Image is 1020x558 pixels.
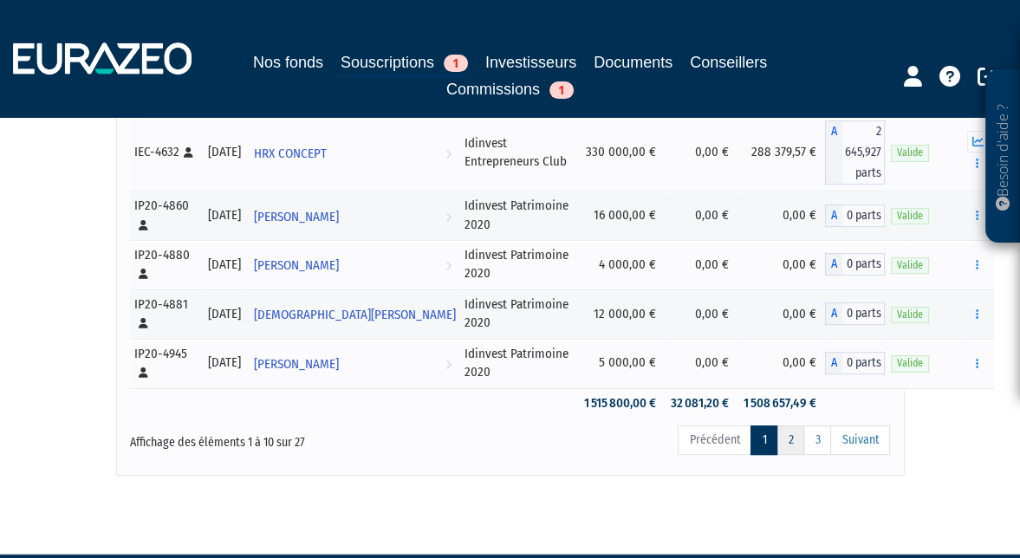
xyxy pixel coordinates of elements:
[825,302,885,325] div: A - Idinvest Patrimoine 2020
[445,201,452,233] i: Voir l'investisseur
[134,143,196,161] div: IEC-4632
[578,240,665,289] td: 4 000,00 €
[444,55,468,72] span: 1
[842,302,885,325] span: 0 parts
[578,339,665,388] td: 5 000,00 €
[253,50,323,75] a: Nos fonds
[842,204,885,227] span: 0 parts
[139,269,148,279] i: [Français] Personne physique
[139,367,148,378] i: [Français] Personne physique
[445,331,452,363] i: Voir l'investisseur
[993,79,1013,235] p: Besoin d'aide ?
[445,138,452,170] i: Voir l'investisseur
[665,191,737,240] td: 0,00 €
[842,120,885,185] span: 2 645,927 parts
[465,197,572,234] div: Idinvest Patrimoine 2020
[825,253,842,276] span: A
[891,257,929,274] span: Valide
[254,299,456,331] span: [DEMOGRAPHIC_DATA][PERSON_NAME]
[247,135,458,170] a: HRX CONCEPT
[842,352,885,374] span: 0 parts
[254,201,339,233] span: [PERSON_NAME]
[825,302,842,325] span: A
[578,388,665,418] td: 1 515 800,00 €
[737,388,825,418] td: 1 508 657,49 €
[891,307,929,323] span: Valide
[891,145,929,161] span: Valide
[134,295,196,333] div: IP20-4881
[134,345,196,382] div: IP20-4945
[737,240,825,289] td: 0,00 €
[825,352,842,374] span: A
[341,50,468,77] a: Souscriptions1
[184,147,193,158] i: [Français] Personne physique
[776,425,804,455] a: 2
[665,114,737,191] td: 0,00 €
[254,348,339,380] span: [PERSON_NAME]
[594,50,672,75] a: Documents
[750,425,777,455] a: 1
[891,208,929,224] span: Valide
[891,355,929,372] span: Valide
[737,191,825,240] td: 0,00 €
[208,256,241,274] div: [DATE]
[208,143,241,161] div: [DATE]
[134,246,196,283] div: IP20-4880
[445,348,452,380] i: Voir l'investisseur
[825,120,885,185] div: A - Idinvest Entrepreneurs Club
[737,289,825,339] td: 0,00 €
[690,50,767,75] a: Conseillers
[247,296,458,331] a: [DEMOGRAPHIC_DATA][PERSON_NAME]
[445,250,452,282] i: Voir l'investisseur
[134,197,196,234] div: IP20-4860
[665,339,737,388] td: 0,00 €
[139,318,148,328] i: [Français] Personne physique
[465,246,572,283] div: Idinvest Patrimoine 2020
[803,425,831,455] a: 3
[465,295,572,333] div: Idinvest Patrimoine 2020
[737,339,825,388] td: 0,00 €
[247,346,458,380] a: [PERSON_NAME]
[13,42,192,74] img: 1732889491-logotype_eurazeo_blanc_rvb.png
[247,198,458,233] a: [PERSON_NAME]
[825,204,885,227] div: A - Idinvest Patrimoine 2020
[842,253,885,276] span: 0 parts
[485,50,576,75] a: Investisseurs
[465,345,572,382] div: Idinvest Patrimoine 2020
[247,247,458,282] a: [PERSON_NAME]
[737,114,825,191] td: 288 379,57 €
[549,81,574,99] span: 1
[130,424,432,451] div: Affichage des éléments 1 à 10 sur 27
[825,120,842,185] span: A
[665,240,737,289] td: 0,00 €
[139,220,148,230] i: [Français] Personne physique
[825,253,885,276] div: A - Idinvest Patrimoine 2020
[825,204,842,227] span: A
[665,388,737,418] td: 32 081,20 €
[578,114,665,191] td: 330 000,00 €
[578,289,665,339] td: 12 000,00 €
[254,250,339,282] span: [PERSON_NAME]
[208,206,241,224] div: [DATE]
[578,191,665,240] td: 16 000,00 €
[208,305,241,323] div: [DATE]
[825,352,885,374] div: A - Idinvest Patrimoine 2020
[465,134,572,172] div: Idinvest Entrepreneurs Club
[208,354,241,372] div: [DATE]
[830,425,890,455] a: Suivant
[665,289,737,339] td: 0,00 €
[446,77,574,101] a: Commissions1
[254,138,327,170] span: HRX CONCEPT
